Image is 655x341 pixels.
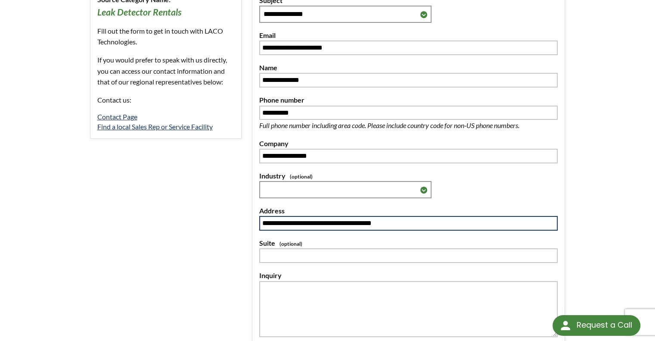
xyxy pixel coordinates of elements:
p: Fill out the form to get in touch with LACO Technologies. [97,25,234,47]
label: Industry [259,170,558,181]
p: Full phone number including area code. Please include country code for non-US phone numbers. [259,120,548,131]
p: If you would prefer to speak with us directly, you can access our contact information and that of... [97,54,234,88]
label: Phone number [259,94,558,106]
label: Company [259,138,558,149]
div: Request a Call [553,315,640,336]
a: Contact Page [97,113,137,121]
label: Email [259,30,558,41]
a: Find a local Sales Rep or Service Facility [97,122,213,131]
label: Suite [259,238,558,249]
label: Inquiry [259,270,558,281]
label: Address [259,205,558,216]
p: Contact us: [97,94,234,106]
img: round button [559,319,572,332]
div: Request a Call [576,315,632,335]
label: Name [259,62,558,73]
h3: Leak Detector Rentals [97,6,234,19]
